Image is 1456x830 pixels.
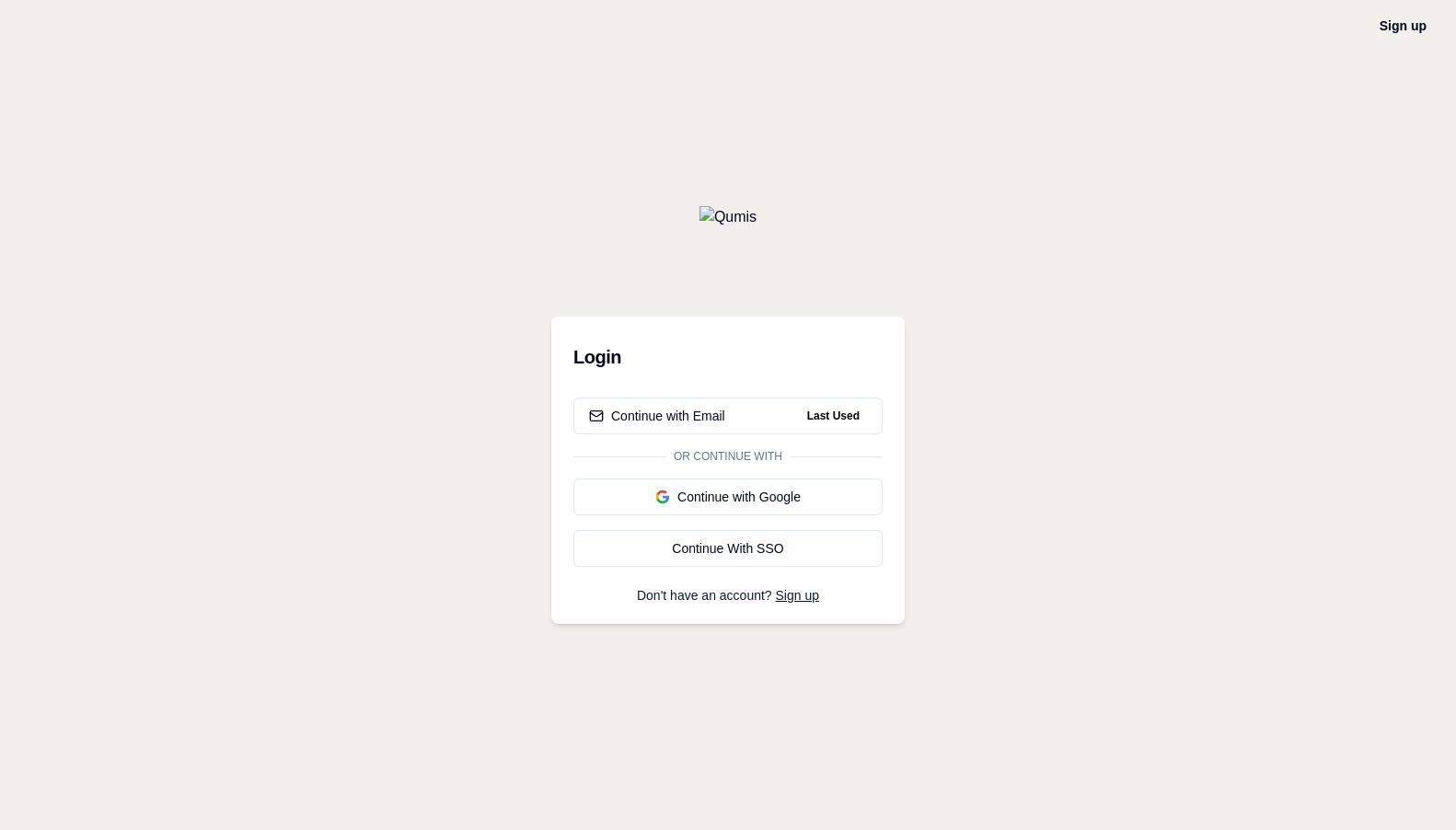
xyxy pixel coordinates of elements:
button: Continue with EmailLast Used [573,398,883,434]
a: Sign up [776,588,819,603]
h3: Login [573,339,883,375]
img: Qumis [699,206,757,228]
p: Don't have an account? [573,589,883,602]
div: Continue with Email [589,407,725,425]
span: Last Used [800,405,867,427]
a: Continue With SSO [573,530,883,567]
div: Continue With SSO [589,539,867,558]
button: Continue with Google [573,478,883,515]
a: Sign up [1380,18,1427,33]
div: Continue with Google [589,488,867,506]
span: Or continue with [666,449,790,464]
